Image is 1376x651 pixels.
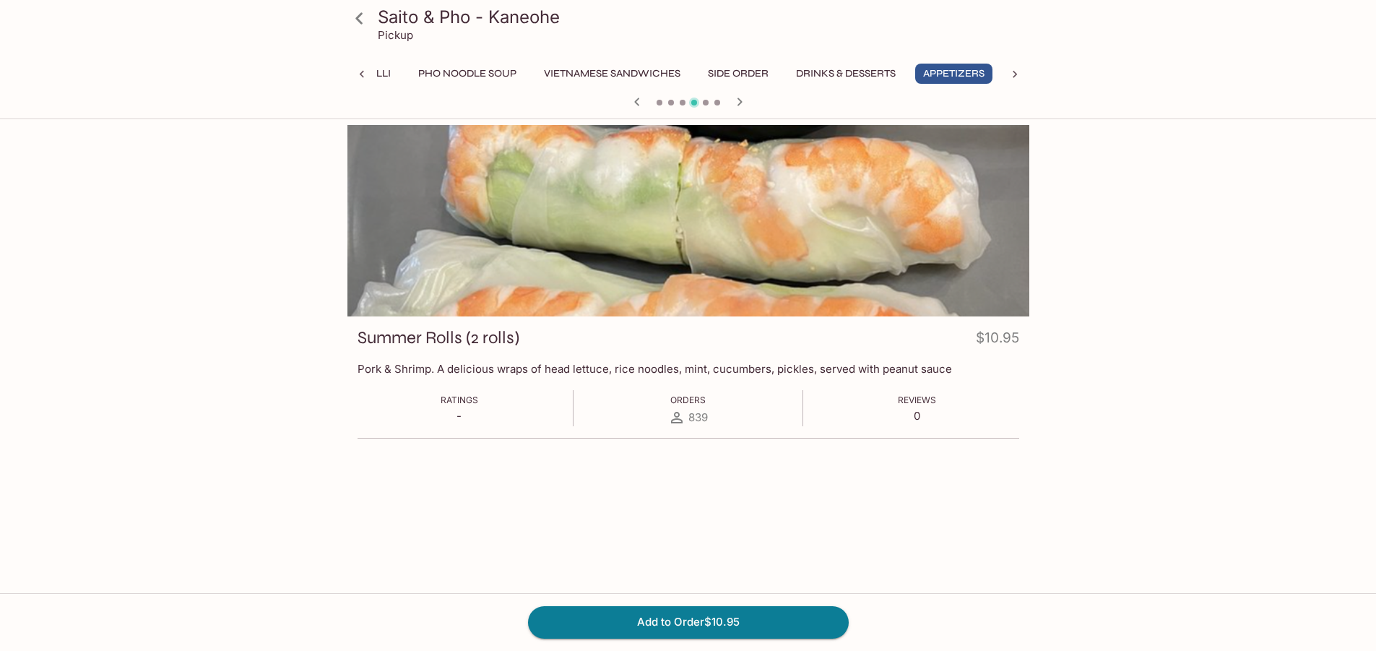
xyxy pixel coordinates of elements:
[358,327,519,349] h3: Summer Rolls (2 rolls)
[898,409,936,423] p: 0
[528,606,849,638] button: Add to Order$10.95
[536,64,688,84] button: Vietnamese Sandwiches
[915,64,992,84] button: Appetizers
[441,395,478,405] span: Ratings
[358,362,1019,376] p: Pork & Shrimp. A delicious wraps of head lettuce, rice noodles, mint, cucumbers, pickles, served ...
[378,28,413,42] p: Pickup
[670,395,706,405] span: Orders
[410,64,524,84] button: Pho Noodle Soup
[976,327,1019,355] h4: $10.95
[688,410,708,424] span: 839
[347,125,1029,316] div: Summer Rolls (2 rolls)
[441,409,478,423] p: -
[788,64,904,84] button: Drinks & Desserts
[898,395,936,405] span: Reviews
[378,6,1024,28] h3: Saito & Pho - Kaneohe
[700,64,776,84] button: Side Order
